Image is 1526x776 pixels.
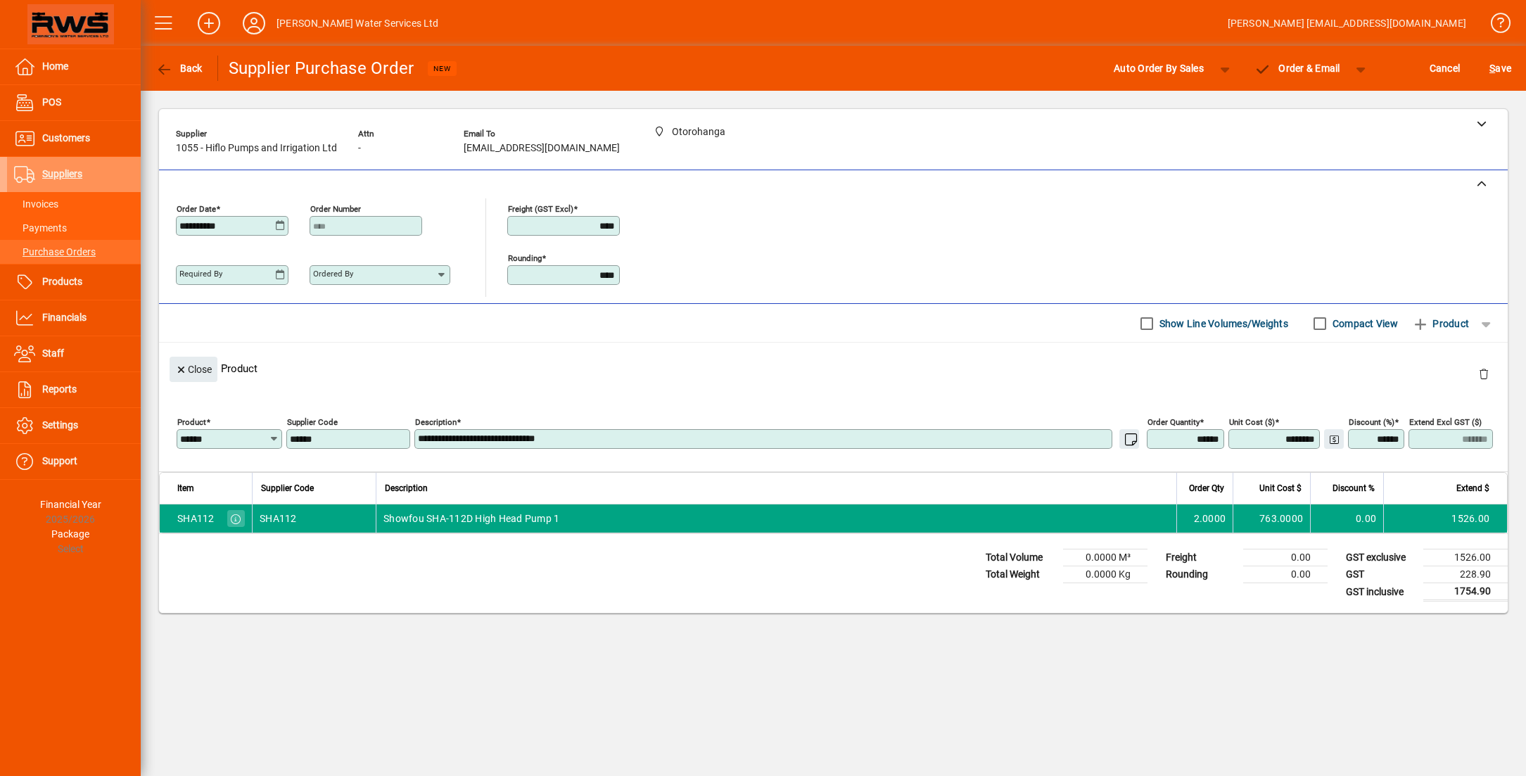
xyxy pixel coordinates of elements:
[1189,481,1224,496] span: Order Qty
[1409,417,1482,427] mat-label: Extend excl GST ($)
[159,343,1508,394] div: Product
[1349,417,1394,427] mat-label: Discount (%)
[42,455,77,466] span: Support
[1456,481,1489,496] span: Extend $
[177,481,194,496] span: Item
[464,143,620,154] span: [EMAIL_ADDRESS][DOMAIN_NAME]
[1228,12,1466,34] div: [PERSON_NAME] [EMAIL_ADDRESS][DOMAIN_NAME]
[1159,549,1243,566] td: Freight
[287,417,338,427] mat-label: Supplier Code
[252,504,376,533] td: SHA112
[1339,549,1423,566] td: GST exclusive
[1423,566,1508,583] td: 228.90
[14,246,96,257] span: Purchase Orders
[7,216,141,240] a: Payments
[51,528,89,540] span: Package
[14,198,58,210] span: Invoices
[1310,504,1383,533] td: 0.00
[7,300,141,336] a: Financials
[1107,56,1211,81] button: Auto Order By Sales
[179,269,222,279] mat-label: Required by
[1147,417,1200,427] mat-label: Order Quantity
[42,61,68,72] span: Home
[1480,3,1508,49] a: Knowledge Base
[1383,504,1507,533] td: 1526.00
[1233,504,1310,533] td: 763.0000
[42,276,82,287] span: Products
[1430,57,1461,79] span: Cancel
[7,192,141,216] a: Invoices
[979,566,1063,583] td: Total Weight
[1412,312,1469,335] span: Product
[261,481,314,496] span: Supplier Code
[1254,63,1340,74] span: Order & Email
[1063,549,1147,566] td: 0.0000 M³
[979,549,1063,566] td: Total Volume
[1330,317,1398,331] label: Compact View
[1114,57,1204,79] span: Auto Order By Sales
[141,56,218,81] app-page-header-button: Back
[1423,549,1508,566] td: 1526.00
[42,132,90,144] span: Customers
[1426,56,1464,81] button: Cancel
[1486,56,1515,81] button: Save
[7,408,141,443] a: Settings
[7,336,141,371] a: Staff
[231,11,276,36] button: Profile
[7,121,141,156] a: Customers
[1063,566,1147,583] td: 0.0000 Kg
[42,312,87,323] span: Financials
[358,143,361,154] span: -
[176,143,337,154] span: 1055 - Hiflo Pumps and Irrigation Ltd
[1243,566,1328,583] td: 0.00
[1259,481,1302,496] span: Unit Cost $
[433,64,451,73] span: NEW
[42,383,77,395] span: Reports
[508,253,542,263] mat-label: Rounding
[1467,357,1501,390] button: Delete
[229,57,414,79] div: Supplier Purchase Order
[1489,63,1495,74] span: S
[186,11,231,36] button: Add
[1243,549,1328,566] td: 0.00
[1157,317,1288,331] label: Show Line Volumes/Weights
[152,56,206,81] button: Back
[508,204,573,214] mat-label: Freight (GST excl)
[7,372,141,407] a: Reports
[313,269,353,279] mat-label: Ordered by
[1176,504,1233,533] td: 2.0000
[177,417,206,427] mat-label: Product
[383,511,559,526] span: Showfou SHA-112D High Head Pump 1
[310,204,361,214] mat-label: Order number
[177,204,216,214] mat-label: Order date
[14,222,67,234] span: Payments
[1229,417,1275,427] mat-label: Unit Cost ($)
[1339,583,1423,601] td: GST inclusive
[276,12,439,34] div: [PERSON_NAME] Water Services Ltd
[7,49,141,84] a: Home
[7,85,141,120] a: POS
[1339,566,1423,583] td: GST
[7,240,141,264] a: Purchase Orders
[170,357,217,382] button: Close
[1333,481,1375,496] span: Discount %
[42,419,78,431] span: Settings
[1324,429,1344,449] button: Change Price Levels
[7,444,141,479] a: Support
[42,168,82,179] span: Suppliers
[177,511,215,526] div: SHA112
[175,358,212,381] span: Close
[40,499,101,510] span: Financial Year
[166,362,221,375] app-page-header-button: Close
[7,265,141,300] a: Products
[42,348,64,359] span: Staff
[42,96,61,108] span: POS
[1247,56,1347,81] button: Order & Email
[1159,566,1243,583] td: Rounding
[1423,583,1508,601] td: 1754.90
[385,481,428,496] span: Description
[155,63,203,74] span: Back
[1467,367,1501,380] app-page-header-button: Delete
[1405,311,1476,336] button: Product
[415,417,457,427] mat-label: Description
